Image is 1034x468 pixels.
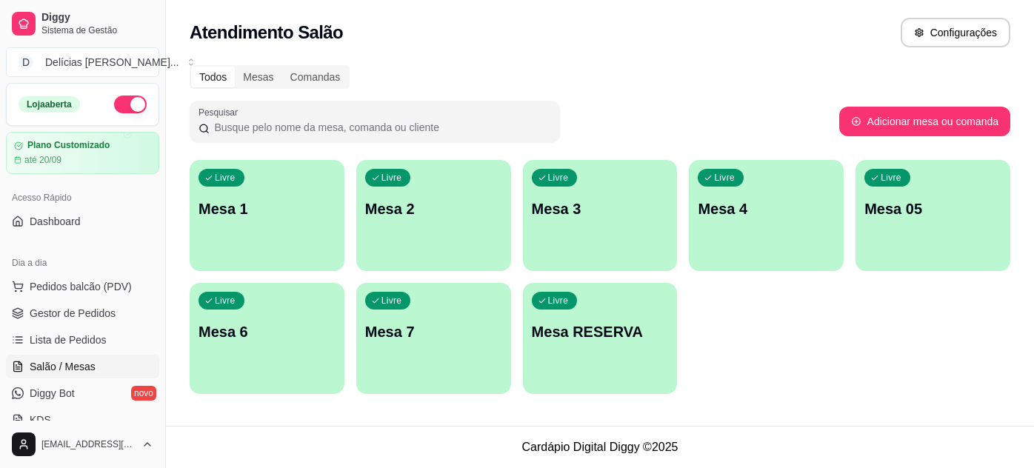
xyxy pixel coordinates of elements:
[548,295,569,307] p: Livre
[30,332,107,347] span: Lista de Pedidos
[381,172,402,184] p: Livre
[190,283,344,394] button: LivreMesa 6
[210,120,551,135] input: Pesquisar
[41,11,153,24] span: Diggy
[356,283,511,394] button: LivreMesa 7
[6,186,159,210] div: Acesso Rápido
[881,172,901,184] p: Livre
[365,198,502,219] p: Mesa 2
[235,67,281,87] div: Mesas
[356,160,511,271] button: LivreMesa 2
[199,198,336,219] p: Mesa 1
[27,140,110,151] article: Plano Customizado
[6,47,159,77] button: Select a team
[166,426,1034,468] footer: Cardápio Digital Diggy © 2025
[19,96,80,113] div: Loja aberta
[523,283,678,394] button: LivreMesa RESERVA
[191,67,235,87] div: Todos
[199,321,336,342] p: Mesa 6
[30,359,96,374] span: Salão / Mesas
[190,21,343,44] h2: Atendimento Salão
[523,160,678,271] button: LivreMesa 3
[114,96,147,113] button: Alterar Status
[45,55,179,70] div: Delícias [PERSON_NAME] ...
[855,160,1010,271] button: LivreMesa 05
[199,106,243,118] label: Pesquisar
[6,408,159,432] a: KDS
[864,198,1001,219] p: Mesa 05
[41,24,153,36] span: Sistema de Gestão
[282,67,349,87] div: Comandas
[24,154,61,166] article: até 20/09
[532,321,669,342] p: Mesa RESERVA
[365,321,502,342] p: Mesa 7
[381,295,402,307] p: Livre
[6,301,159,325] a: Gestor de Pedidos
[548,172,569,184] p: Livre
[6,275,159,298] button: Pedidos balcão (PDV)
[30,386,75,401] span: Diggy Bot
[698,198,835,219] p: Mesa 4
[689,160,844,271] button: LivreMesa 4
[6,381,159,405] a: Diggy Botnovo
[215,295,236,307] p: Livre
[714,172,735,184] p: Livre
[41,438,136,450] span: [EMAIL_ADDRESS][DOMAIN_NAME]
[30,279,132,294] span: Pedidos balcão (PDV)
[6,132,159,174] a: Plano Customizadoaté 20/09
[19,55,33,70] span: D
[6,355,159,378] a: Salão / Mesas
[215,172,236,184] p: Livre
[6,328,159,352] a: Lista de Pedidos
[30,214,81,229] span: Dashboard
[30,412,51,427] span: KDS
[6,6,159,41] a: DiggySistema de Gestão
[839,107,1010,136] button: Adicionar mesa ou comanda
[30,306,116,321] span: Gestor de Pedidos
[6,210,159,233] a: Dashboard
[532,198,669,219] p: Mesa 3
[6,251,159,275] div: Dia a dia
[901,18,1010,47] button: Configurações
[6,427,159,462] button: [EMAIL_ADDRESS][DOMAIN_NAME]
[190,160,344,271] button: LivreMesa 1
